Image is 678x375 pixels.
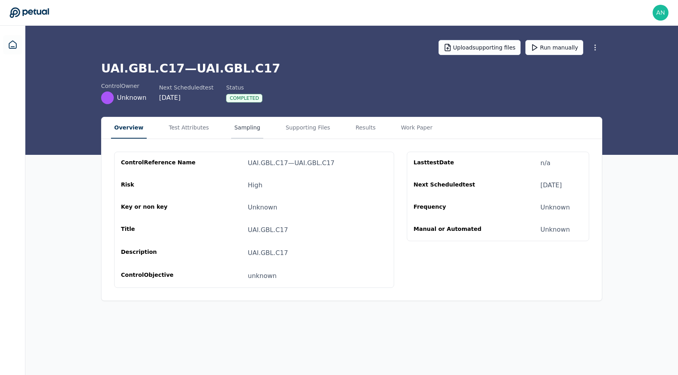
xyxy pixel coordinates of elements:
div: Completed [226,94,262,103]
button: Uploadsupporting files [439,40,521,55]
div: High [248,181,262,190]
div: Key or non key [121,203,197,212]
button: Results [352,117,379,139]
div: Title [121,225,197,235]
button: Supporting Files [282,117,333,139]
button: Test Attributes [166,117,212,139]
div: UAI.GBL.C17 — UAI.GBL.C17 [248,158,335,168]
h1: UAI.GBL.C17 — UAI.GBL.C17 [101,61,602,76]
div: Last test Date [414,158,490,168]
button: Work Paper [398,117,436,139]
span: UAI.GBL.C17 [248,226,288,234]
img: andrew+amd@petual.ai [653,5,668,21]
div: Unknown [248,203,277,212]
div: control Owner [101,82,146,90]
div: control Objective [121,271,197,281]
div: Manual or Automated [414,225,490,234]
div: [DATE] [159,93,213,103]
div: Unknown [540,203,570,212]
div: Description [121,248,197,258]
div: [DATE] [540,181,562,190]
div: Status [226,84,262,91]
div: unknown [248,271,387,281]
a: Dashboard [3,35,22,54]
div: Frequency [414,203,490,212]
div: Next Scheduled test [414,181,490,190]
a: Go to Dashboard [10,7,49,18]
button: Sampling [231,117,264,139]
div: Risk [121,181,197,190]
div: control Reference Name [121,158,197,168]
div: Unknown [540,225,570,234]
button: More Options [588,40,602,55]
button: Overview [111,117,147,139]
span: Unknown [117,93,146,103]
button: Run manually [525,40,583,55]
div: n/a [540,158,550,168]
div: UAI.GBL.C17 [248,248,387,258]
div: Next Scheduled test [159,84,213,91]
